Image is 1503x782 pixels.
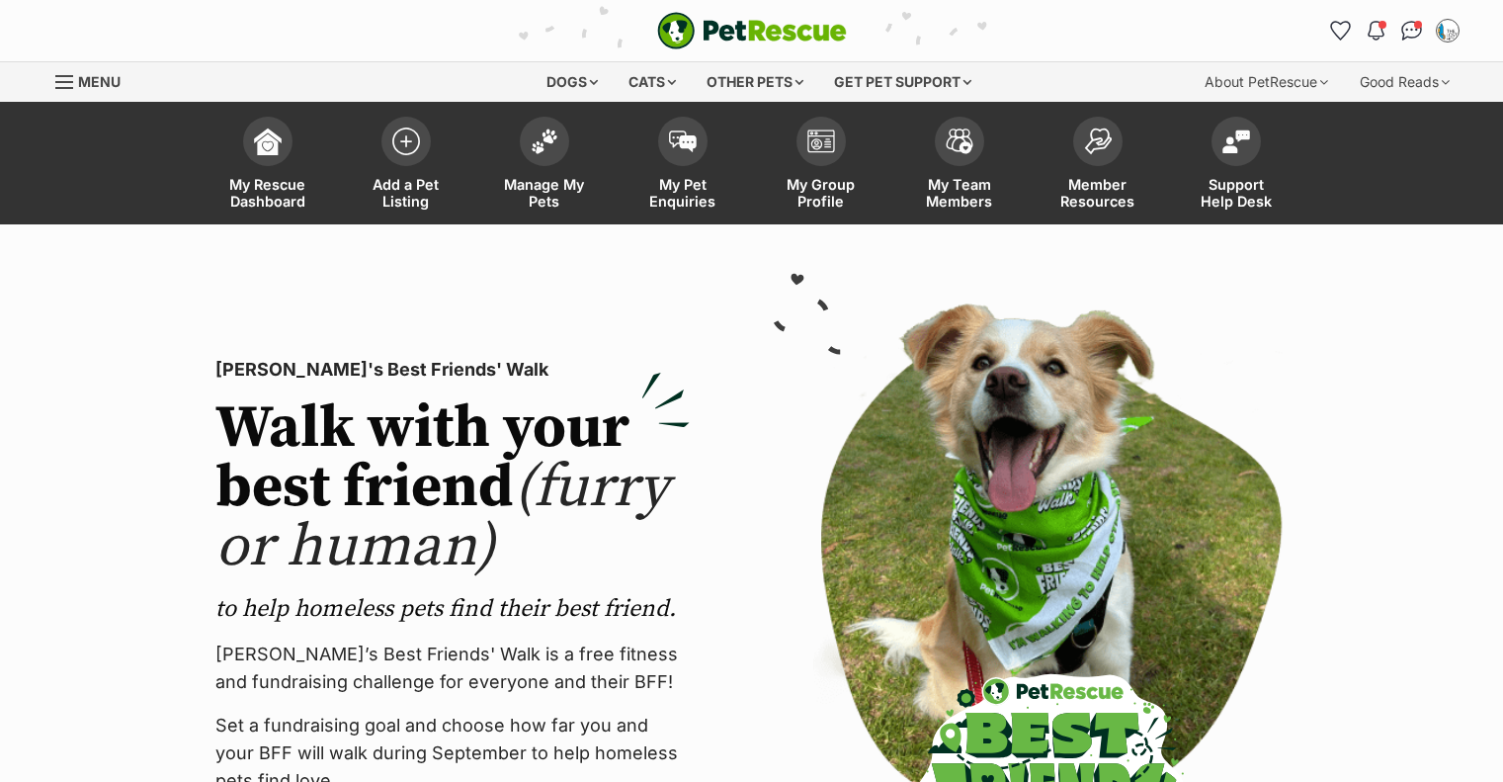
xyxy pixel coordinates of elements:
p: [PERSON_NAME]’s Best Friends' Walk is a free fitness and fundraising challenge for everyone and t... [215,641,690,696]
a: My Rescue Dashboard [199,107,337,224]
button: Notifications [1361,15,1392,46]
span: Member Resources [1053,176,1142,210]
img: manage-my-pets-icon-02211641906a0b7f246fdf0571729dbe1e7629f14944591b6c1af311fb30b64b.svg [531,129,558,154]
a: Support Help Desk [1167,107,1305,224]
img: Adoptions Ambassador Coordinator profile pic [1438,21,1458,41]
img: group-profile-icon-3fa3cf56718a62981997c0bc7e787c4b2cf8bcc04b72c1350f741eb67cf2f40e.svg [807,130,835,153]
img: chat-41dd97257d64d25036548639549fe6c8038ab92f7586957e7f3b1b290dea8141.svg [1401,21,1422,41]
img: pet-enquiries-icon-7e3ad2cf08bfb03b45e93fb7055b45f3efa6380592205ae92323e6603595dc1f.svg [669,130,697,152]
span: Menu [78,73,121,90]
a: PetRescue [657,12,847,49]
a: My Group Profile [752,107,890,224]
p: [PERSON_NAME]'s Best Friends' Walk [215,356,690,384]
a: My Pet Enquiries [614,107,752,224]
img: notifications-46538b983faf8c2785f20acdc204bb7945ddae34d4c08c2a6579f10ce5e182be.svg [1368,21,1383,41]
p: to help homeless pets find their best friend. [215,593,690,625]
a: Favourites [1325,15,1357,46]
div: Other pets [693,62,817,102]
img: help-desk-icon-fdf02630f3aa405de69fd3d07c3f3aa587a6932b1a1747fa1d2bba05be0121f9.svg [1222,130,1250,153]
span: My Team Members [915,176,1004,210]
button: My account [1432,15,1463,46]
img: add-pet-listing-icon-0afa8454b4691262ce3f59096e99ab1cd57d4a30225e0717b998d2c9b9846f56.svg [392,128,420,155]
div: Dogs [533,62,612,102]
span: My Pet Enquiries [638,176,727,210]
div: About PetRescue [1191,62,1342,102]
img: dashboard-icon-eb2f2d2d3e046f16d808141f083e7271f6b2e854fb5c12c21221c1fb7104beca.svg [254,128,282,155]
a: Conversations [1396,15,1428,46]
span: (furry or human) [215,451,669,584]
div: Cats [615,62,690,102]
span: Manage My Pets [500,176,589,210]
img: member-resources-icon-8e73f808a243e03378d46382f2149f9095a855e16c252ad45f914b54edf8863c.svg [1084,128,1112,154]
span: My Group Profile [777,176,866,210]
a: Member Resources [1029,107,1167,224]
img: team-members-icon-5396bd8760b3fe7c0b43da4ab00e1e3bb1a5d9ba89233759b79545d2d3fc5d0d.svg [946,129,973,154]
div: Good Reads [1346,62,1463,102]
h2: Walk with your best friend [215,399,690,577]
ul: Account quick links [1325,15,1463,46]
a: Add a Pet Listing [337,107,475,224]
img: logo-e224e6f780fb5917bec1dbf3a21bbac754714ae5b6737aabdf751b685950b380.svg [657,12,847,49]
a: Menu [55,62,134,98]
span: My Rescue Dashboard [223,176,312,210]
span: Add a Pet Listing [362,176,451,210]
span: Support Help Desk [1192,176,1281,210]
a: My Team Members [890,107,1029,224]
a: Manage My Pets [475,107,614,224]
div: Get pet support [820,62,985,102]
